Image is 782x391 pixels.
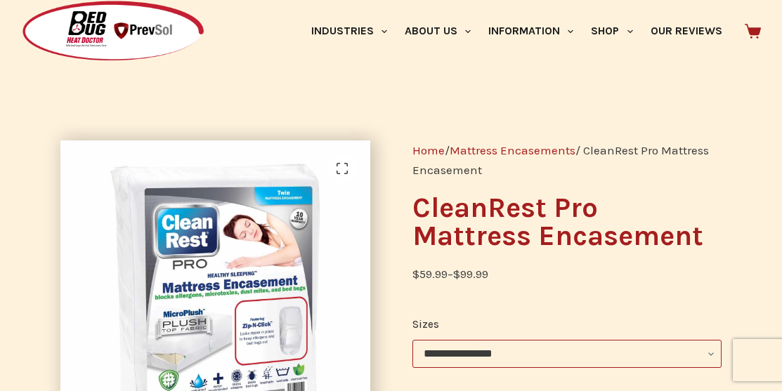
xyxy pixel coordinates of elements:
a: CleanRest Pro Mattress Encasement [60,289,375,303]
a: Home [412,143,445,157]
p: – [412,264,722,284]
span: $ [453,267,460,281]
bdi: 59.99 [412,267,448,281]
span: $ [412,267,419,281]
h1: CleanRest Pro Mattress Encasement [412,194,722,250]
label: Sizes [412,316,722,333]
a: View full-screen image gallery [328,154,356,183]
bdi: 99.99 [453,267,488,281]
nav: Breadcrumb [412,140,722,180]
a: Mattress Encasements [450,143,575,157]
